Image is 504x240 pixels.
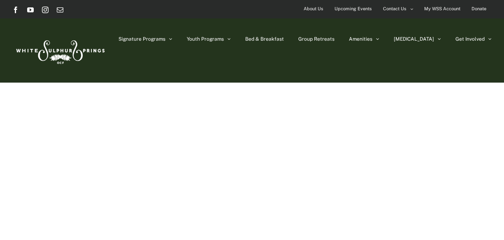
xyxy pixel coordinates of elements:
[455,18,492,60] a: Get Involved
[12,7,19,13] a: Facebook
[298,37,334,42] span: Group Retreats
[394,18,441,60] a: [MEDICAL_DATA]
[187,18,231,60] a: Youth Programs
[12,31,107,70] img: White Sulphur Springs Logo
[118,18,172,60] a: Signature Programs
[42,7,49,13] a: Instagram
[471,3,486,15] span: Donate
[424,3,460,15] span: My WSS Account
[57,7,63,13] a: Email
[304,3,323,15] span: About Us
[118,18,492,60] nav: Main Menu
[334,3,372,15] span: Upcoming Events
[118,37,165,42] span: Signature Programs
[245,18,284,60] a: Bed & Breakfast
[455,37,485,42] span: Get Involved
[187,37,224,42] span: Youth Programs
[383,3,406,15] span: Contact Us
[27,7,34,13] a: YouTube
[349,18,379,60] a: Amenities
[349,37,372,42] span: Amenities
[245,37,284,42] span: Bed & Breakfast
[394,37,434,42] span: [MEDICAL_DATA]
[298,18,334,60] a: Group Retreats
